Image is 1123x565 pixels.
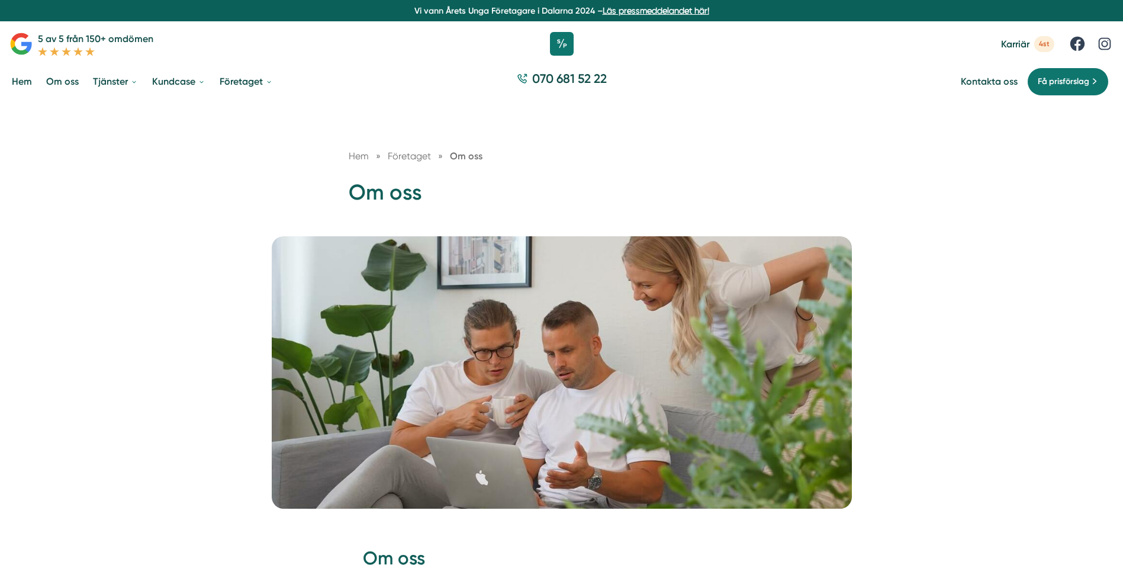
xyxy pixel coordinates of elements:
a: Kontakta oss [961,76,1018,87]
span: » [376,149,381,163]
p: Vi vann Årets Unga Företagare i Dalarna 2024 – [5,5,1118,17]
span: » [438,149,443,163]
a: Hem [349,150,369,162]
a: Kundcase [150,66,208,97]
a: Få prisförslag [1027,68,1109,96]
a: Företaget [217,66,275,97]
h1: Om oss [349,178,775,217]
a: 070 681 52 22 [512,70,612,93]
nav: Breadcrumb [349,149,775,163]
p: 5 av 5 från 150+ omdömen [38,31,153,46]
span: Få prisförslag [1038,75,1089,88]
a: Läs pressmeddelandet här! [603,6,709,15]
span: 4st [1034,36,1054,52]
a: Om oss [450,150,482,162]
img: Smartproduktion, [272,236,852,509]
a: Företaget [388,150,433,162]
a: Hem [9,66,34,97]
span: Karriär [1001,38,1029,50]
a: Tjänster [91,66,140,97]
a: Om oss [44,66,81,97]
span: Företaget [388,150,431,162]
span: 070 681 52 22 [532,70,607,87]
a: Karriär 4st [1001,36,1054,52]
